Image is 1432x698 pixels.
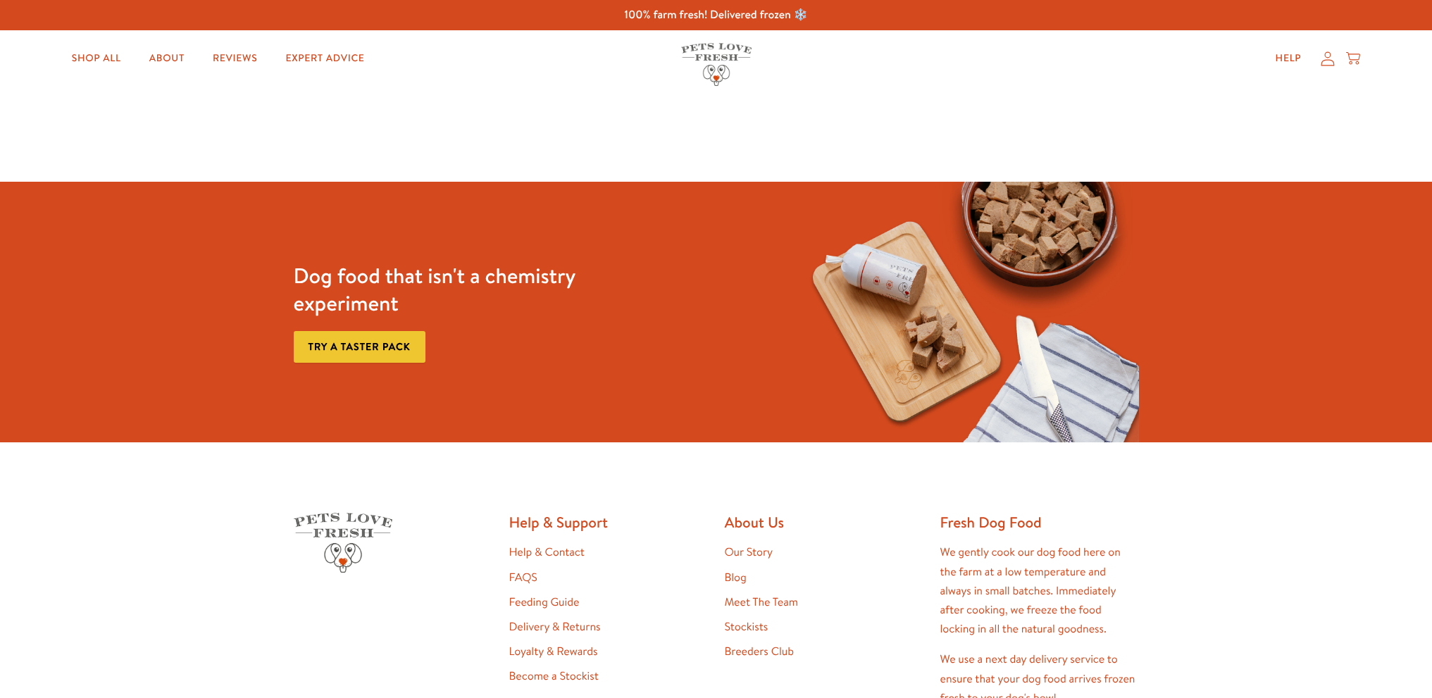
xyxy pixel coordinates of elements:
[725,619,768,635] a: Stockists
[509,619,601,635] a: Delivery & Returns
[201,44,268,73] a: Reviews
[725,513,923,532] h2: About Us
[681,43,752,86] img: Pets Love Fresh
[1264,44,1313,73] a: Help
[61,44,132,73] a: Shop All
[294,262,640,317] h3: Dog food that isn't a chemistry experiment
[725,544,773,560] a: Our Story
[940,543,1139,639] p: We gently cook our dog food here on the farm at a low temperature and always in small batches. Im...
[940,513,1139,532] h2: Fresh Dog Food
[725,644,794,659] a: Breeders Club
[509,570,537,585] a: FAQS
[138,44,196,73] a: About
[509,513,708,532] h2: Help & Support
[725,570,747,585] a: Blog
[509,644,598,659] a: Loyalty & Rewards
[509,544,585,560] a: Help & Contact
[274,44,375,73] a: Expert Advice
[294,513,392,573] img: Pets Love Fresh
[294,331,425,363] a: Try a taster pack
[725,594,798,610] a: Meet The Team
[509,668,599,684] a: Become a Stockist
[793,182,1139,442] img: Fussy
[509,594,580,610] a: Feeding Guide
